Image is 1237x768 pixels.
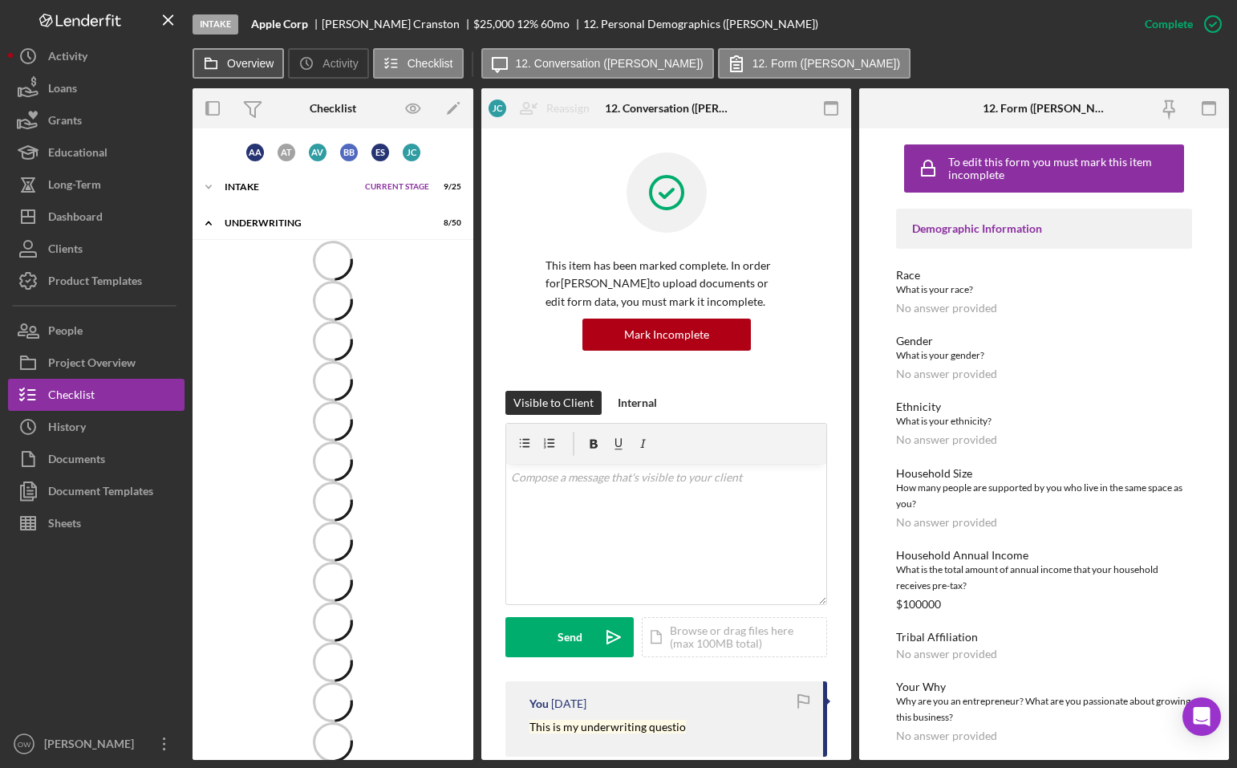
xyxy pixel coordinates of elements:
[371,144,389,161] div: E S
[48,72,77,108] div: Loans
[896,347,1192,364] div: What is your gender?
[48,315,83,351] div: People
[896,729,997,742] div: No answer provided
[473,18,514,30] div: $25,000
[48,104,82,140] div: Grants
[8,379,185,411] a: Checklist
[8,728,185,760] button: OW[PERSON_NAME]
[8,475,185,507] button: Document Templates
[912,222,1176,235] div: Demographic Information
[48,169,101,205] div: Long-Term
[193,48,284,79] button: Overview
[8,315,185,347] button: People
[8,265,185,297] button: Product Templates
[310,102,356,115] div: Checklist
[489,100,506,117] div: J C
[18,740,31,749] text: OW
[1129,8,1229,40] button: Complete
[513,391,594,415] div: Visible to Client
[8,347,185,379] button: Project Overview
[896,480,1192,512] div: How many people are supported by you who live in the same space as you?
[8,72,185,104] button: Loans
[8,136,185,169] button: Educational
[948,156,1180,181] div: To edit this form you must mark this item incomplete
[8,104,185,136] button: Grants
[225,182,357,192] div: Intake
[8,443,185,475] button: Documents
[408,57,453,70] label: Checklist
[48,201,103,237] div: Dashboard
[896,368,997,380] div: No answer provided
[752,57,900,70] label: 12. Form ([PERSON_NAME])
[8,201,185,233] button: Dashboard
[718,48,911,79] button: 12. Form ([PERSON_NAME])
[896,269,1192,282] div: Race
[1145,8,1193,40] div: Complete
[582,319,751,351] button: Mark Incomplete
[8,233,185,265] button: Clients
[896,302,997,315] div: No answer provided
[40,728,144,764] div: [PERSON_NAME]
[896,335,1192,347] div: Gender
[517,18,538,30] div: 12 %
[48,379,95,415] div: Checklist
[624,319,709,351] div: Mark Incomplete
[48,265,142,301] div: Product Templates
[896,400,1192,413] div: Ethnicity
[373,48,464,79] button: Checklist
[529,697,549,710] div: You
[8,411,185,443] button: History
[583,18,818,30] div: 12. Personal Demographics ([PERSON_NAME])
[225,218,421,228] div: Underwriting
[322,18,473,30] div: [PERSON_NAME] Cranston
[193,14,238,35] div: Intake
[1182,697,1221,736] div: Open Intercom Messenger
[251,18,308,30] b: Apple Corp
[896,693,1192,725] div: Why are you an entrepreneur? What are you passionate about growing this business?
[896,598,941,611] div: $100000
[605,102,728,115] div: 12. Conversation ([PERSON_NAME])
[227,57,274,70] label: Overview
[8,507,185,539] button: Sheets
[48,347,136,383] div: Project Overview
[48,411,86,447] div: History
[8,169,185,201] button: Long-Term
[8,40,185,72] a: Activity
[309,144,326,161] div: A V
[896,467,1192,480] div: Household Size
[896,282,1192,298] div: What is your race?
[48,443,105,479] div: Documents
[432,182,461,192] div: 9 / 25
[48,507,81,543] div: Sheets
[983,102,1106,115] div: 12. Form ([PERSON_NAME])
[48,475,153,511] div: Document Templates
[365,182,429,192] span: Current Stage
[278,144,295,161] div: A T
[545,257,787,311] p: This item has been marked complete. In order for [PERSON_NAME] to upload documents or edit form d...
[546,92,590,124] div: Reassign
[541,18,570,30] div: 60 mo
[610,391,665,415] button: Internal
[558,617,582,657] div: Send
[896,562,1192,594] div: What is the total amount of annual income that your household receives pre-tax?
[896,648,997,660] div: No answer provided
[505,617,634,657] button: Send
[403,144,420,161] div: J C
[246,144,264,161] div: A A
[896,549,1192,562] div: Household Annual Income
[896,681,1192,693] div: Your Why
[322,57,358,70] label: Activity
